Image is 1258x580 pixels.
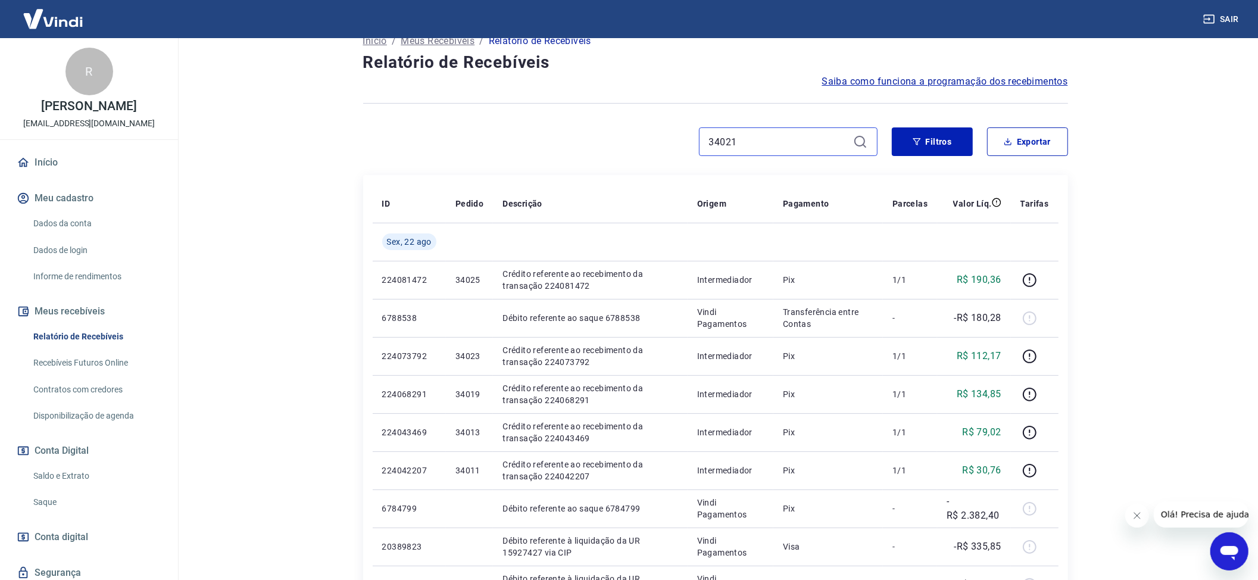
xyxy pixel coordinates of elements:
[892,198,928,210] p: Parcelas
[455,426,483,438] p: 34013
[947,494,1001,523] p: -R$ 2.382,40
[783,198,829,210] p: Pagamento
[502,312,678,324] p: Débito referente ao saque 6788538
[479,34,483,48] p: /
[65,48,113,95] div: R
[957,273,1001,287] p: R$ 190,36
[14,149,164,176] a: Início
[697,350,764,362] p: Intermediador
[29,325,164,349] a: Relatório de Recebíveis
[455,198,483,210] p: Pedido
[957,387,1001,401] p: R$ 134,85
[892,350,928,362] p: 1/1
[489,34,591,48] p: Relatório de Recebíveis
[387,236,432,248] span: Sex, 22 ago
[14,185,164,211] button: Meu cadastro
[382,312,436,324] p: 6788538
[502,535,678,559] p: Débito referente à liquidação da UR 15927427 via CIP
[502,503,678,514] p: Débito referente ao saque 6784799
[382,388,436,400] p: 224068291
[23,117,155,130] p: [EMAIL_ADDRESS][DOMAIN_NAME]
[382,503,436,514] p: 6784799
[382,541,436,553] p: 20389823
[783,388,873,400] p: Pix
[697,306,764,330] p: Vindi Pagamentos
[14,524,164,550] a: Conta digital
[954,540,1001,554] p: -R$ 335,85
[892,503,928,514] p: -
[502,382,678,406] p: Crédito referente ao recebimento da transação 224068291
[14,438,164,464] button: Conta Digital
[892,464,928,476] p: 1/1
[401,34,475,48] a: Meus Recebíveis
[14,298,164,325] button: Meus recebíveis
[363,51,1068,74] h4: Relatório de Recebíveis
[502,459,678,482] p: Crédito referente ao recebimento da transação 224042207
[363,34,387,48] a: Início
[1020,198,1049,210] p: Tarifas
[29,264,164,289] a: Informe de rendimentos
[892,127,973,156] button: Filtros
[29,490,164,514] a: Saque
[892,541,928,553] p: -
[382,426,436,438] p: 224043469
[783,426,873,438] p: Pix
[987,127,1068,156] button: Exportar
[1154,501,1248,528] iframe: Mensagem da empresa
[697,198,726,210] p: Origem
[29,378,164,402] a: Contratos com credores
[455,388,483,400] p: 34019
[892,426,928,438] p: 1/1
[382,464,436,476] p: 224042207
[455,464,483,476] p: 34011
[697,464,764,476] p: Intermediador
[783,464,873,476] p: Pix
[783,541,873,553] p: Visa
[29,404,164,428] a: Disponibilização de agenda
[382,350,436,362] p: 224073792
[502,344,678,368] p: Crédito referente ao recebimento da transação 224073792
[35,529,88,545] span: Conta digital
[29,351,164,375] a: Recebíveis Futuros Online
[41,100,136,113] p: [PERSON_NAME]
[697,274,764,286] p: Intermediador
[957,349,1001,363] p: R$ 112,17
[1201,8,1244,30] button: Sair
[1210,532,1248,570] iframe: Botão para abrir a janela de mensagens
[502,198,542,210] p: Descrição
[382,198,391,210] p: ID
[14,1,92,37] img: Vindi
[502,268,678,292] p: Crédito referente ao recebimento da transação 224081472
[962,425,1001,439] p: R$ 79,02
[1125,504,1149,528] iframe: Fechar mensagem
[709,133,848,151] input: Busque pelo número do pedido
[954,311,1001,325] p: -R$ 180,28
[697,535,764,559] p: Vindi Pagamentos
[29,464,164,488] a: Saldo e Extrato
[502,420,678,444] p: Crédito referente ao recebimento da transação 224043469
[822,74,1068,89] a: Saiba como funciona a programação dos recebimentos
[455,274,483,286] p: 34025
[697,497,764,520] p: Vindi Pagamentos
[29,238,164,263] a: Dados de login
[697,388,764,400] p: Intermediador
[29,211,164,236] a: Dados da conta
[783,503,873,514] p: Pix
[892,274,928,286] p: 1/1
[892,388,928,400] p: 1/1
[962,463,1001,478] p: R$ 30,76
[697,426,764,438] p: Intermediador
[783,306,873,330] p: Transferência entre Contas
[392,34,396,48] p: /
[7,8,100,18] span: Olá! Precisa de ajuda?
[953,198,992,210] p: Valor Líq.
[455,350,483,362] p: 34023
[783,350,873,362] p: Pix
[892,312,928,324] p: -
[783,274,873,286] p: Pix
[382,274,436,286] p: 224081472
